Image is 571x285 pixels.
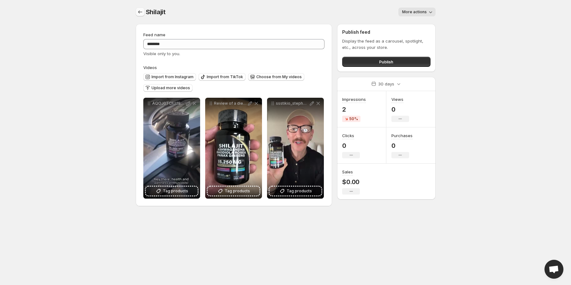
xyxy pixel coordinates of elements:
p: ssstikio_stephenthomas888_1753459532528 - Trim [276,101,309,106]
p: Review of a dietary supplement_ shilajit ashwagandha rhodiola rosea and panax [MEDICAL_DATA] [214,101,247,106]
button: Tag products [208,187,259,195]
span: More actions [402,9,427,15]
button: Import from TikTok [199,73,246,81]
button: Settings [136,8,145,16]
h3: Views [391,96,403,102]
button: Tag products [270,187,321,195]
span: Shilajit [146,8,166,16]
h2: Publish feed [342,29,430,35]
span: Tag products [163,188,188,194]
h3: Impressions [342,96,366,102]
p: Display the feed as a carousel, spotlight, etc., across your store. [342,38,430,50]
span: Feed name [143,32,165,37]
button: Publish [342,57,430,67]
div: AQOJ0TCIUifS3be9tRPhzK3sguDmm9WJCxCID9fyL3kTE455eOqc_1CX2bYja_umMJuugrlbDsydh7AJO2zFhtj_Tag products [143,98,200,199]
span: 50% [349,116,358,121]
span: Import from TikTok [207,74,243,79]
p: 2 [342,106,366,113]
span: Choose from My videos [256,74,302,79]
span: Videos [143,65,157,70]
span: Tag products [225,188,250,194]
p: 0 [391,142,413,149]
p: AQOJ0TCIUifS3be9tRPhzK3sguDmm9WJCxCID9fyL3kTE455eOqc_1CX2bYja_umMJuugrlbDsydh7AJO2zFhtj_ [152,101,185,106]
p: $0.00 [342,178,360,186]
span: Import from Instagram [152,74,193,79]
span: Visible only to you. [143,51,180,56]
a: Open chat [544,260,563,279]
button: Import from Instagram [143,73,196,81]
span: Tag products [287,188,312,194]
button: More actions [398,8,436,16]
button: Upload more videos [143,84,193,92]
span: Publish [379,59,393,65]
div: ssstikio_stephenthomas888_1753459532528 - TrimTag products [267,98,324,199]
button: Tag products [146,187,198,195]
p: 0 [391,106,409,113]
h3: Purchases [391,132,413,139]
p: 0 [342,142,360,149]
p: 30 days [378,81,394,87]
h3: Clicks [342,132,354,139]
h3: Sales [342,169,353,175]
button: Choose from My videos [248,73,304,81]
div: Review of a dietary supplement_ shilajit ashwagandha rhodiola rosea and panax [MEDICAL_DATA]Tag p... [205,98,262,199]
span: Upload more videos [152,85,190,90]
